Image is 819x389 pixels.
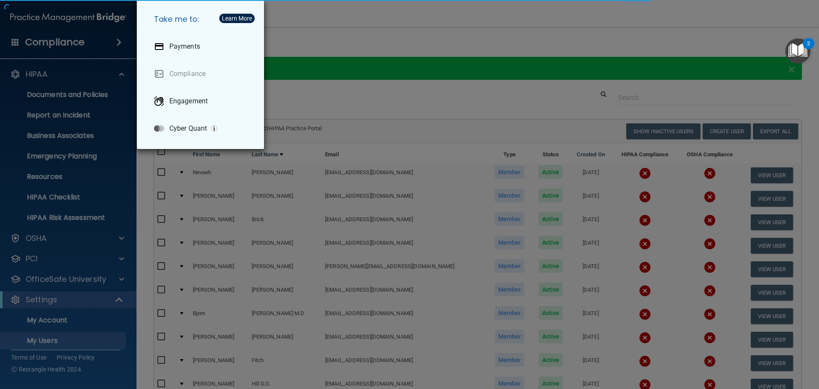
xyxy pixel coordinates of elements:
[222,15,252,21] div: Learn More
[169,97,208,105] p: Engagement
[147,117,257,140] a: Cyber Quant
[219,14,255,23] button: Learn More
[147,7,257,31] h5: Take me to:
[807,44,810,55] div: 2
[785,38,810,64] button: Open Resource Center, 2 new notifications
[147,35,257,58] a: Payments
[169,42,200,51] p: Payments
[147,89,257,113] a: Engagement
[147,62,257,86] a: Compliance
[169,124,207,133] p: Cyber Quant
